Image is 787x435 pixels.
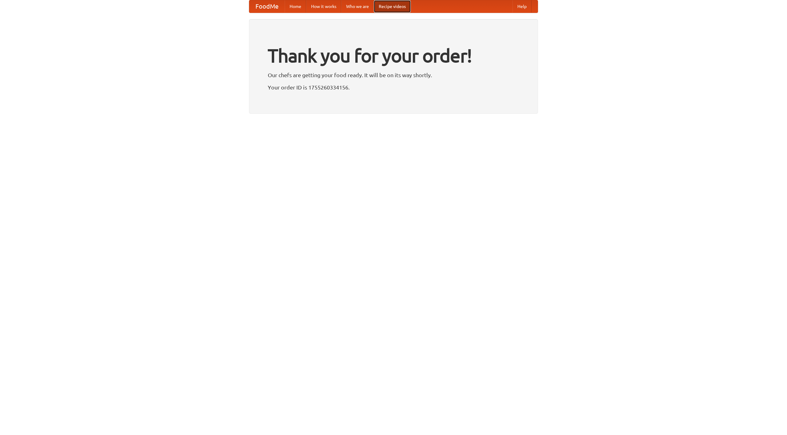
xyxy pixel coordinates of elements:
a: Who we are [341,0,374,13]
a: Home [285,0,306,13]
a: Help [512,0,532,13]
p: Your order ID is 1755260334156. [268,83,519,92]
a: How it works [306,0,341,13]
p: Our chefs are getting your food ready. It will be on its way shortly. [268,70,519,80]
a: Recipe videos [374,0,411,13]
a: FoodMe [249,0,285,13]
h1: Thank you for your order! [268,41,519,70]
